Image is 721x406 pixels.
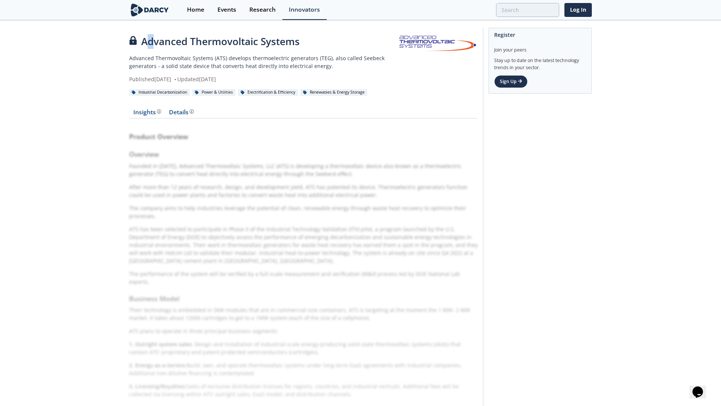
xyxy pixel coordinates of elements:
[129,89,190,96] div: Industrial Decarbonization
[300,89,367,96] div: Renewables & Energy Storage
[187,7,204,13] div: Home
[157,109,161,114] img: information.svg
[169,109,194,115] div: Details
[192,89,235,96] div: Power & Utilities
[165,109,198,118] a: Details
[494,75,528,88] a: Sign Up
[238,89,298,96] div: Electrification & Efficiency
[133,109,161,115] div: Insights
[129,75,398,83] div: Published [DATE] Updated [DATE]
[129,109,165,118] a: Insights
[494,41,586,53] div: Join your peers
[173,76,177,83] span: •
[217,7,236,13] div: Events
[129,34,398,49] div: Advanced Thermovoltaic Systems
[564,3,592,17] a: Log In
[190,109,194,114] img: information.svg
[494,53,586,71] div: Stay up to date on the latest technology trends in your sector.
[289,7,320,13] div: Innovators
[129,54,398,70] p: Advanced Thermovoltaic Systems (ATS) develops thermoelectric generators (TEG), also called Seebec...
[689,376,713,398] iframe: chat widget
[129,3,170,17] img: logo-wide.svg
[249,7,276,13] div: Research
[496,3,559,17] input: Advanced Search
[494,28,586,41] div: Register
